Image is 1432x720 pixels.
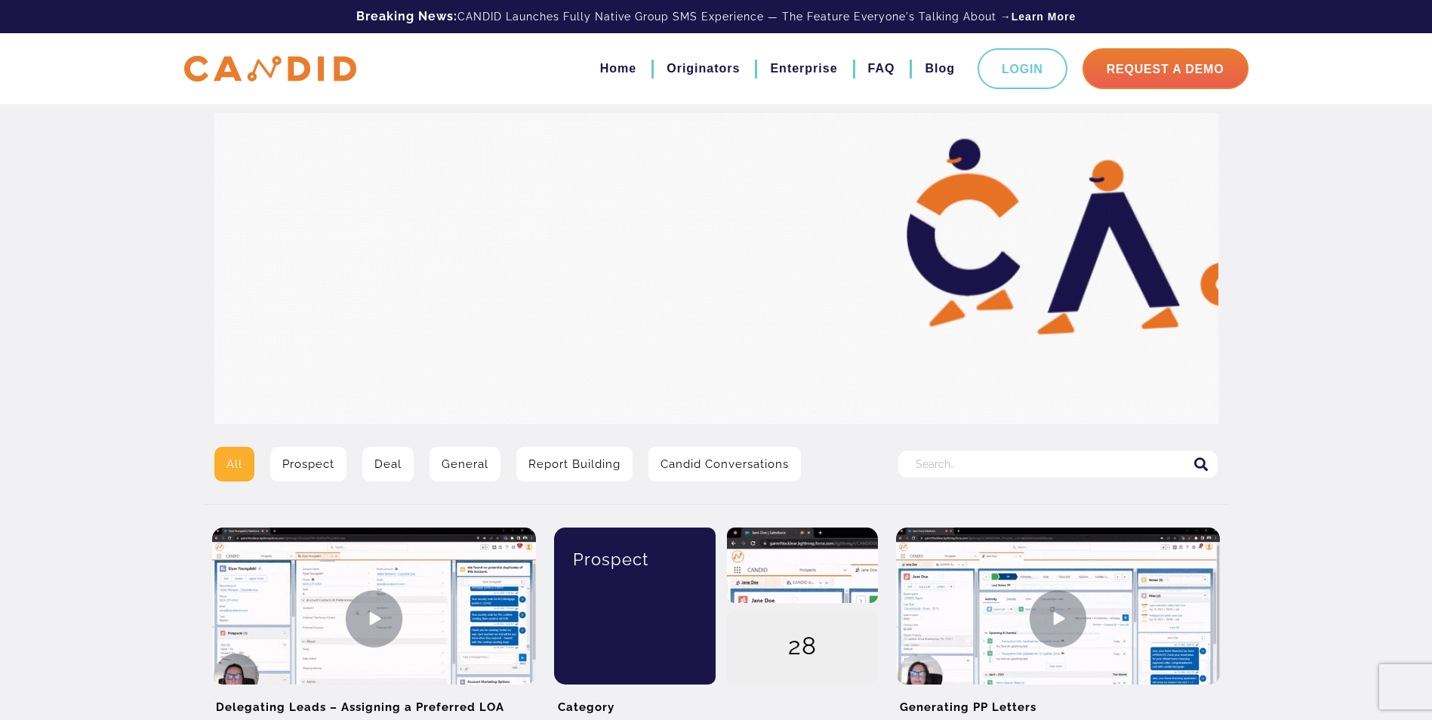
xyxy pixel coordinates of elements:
[896,685,1220,718] h2: Generating PP Letters
[430,447,500,482] a: General
[516,447,633,482] a: Report Building
[356,9,457,23] b: Breaking News:
[362,447,414,482] a: Deal
[565,528,705,591] div: Prospect
[600,56,636,82] a: Home
[270,447,346,482] a: Prospect
[648,447,801,482] a: Candid Conversations
[868,56,895,82] a: FAQ
[214,447,254,482] a: All
[1012,9,1076,24] a: Learn More
[212,685,536,718] h2: Delegating Leads – Assigning a Preferred LOA
[896,528,1220,709] img: Generating PP Letters Video
[727,611,878,686] div: 28
[212,528,536,709] img: Delegating Leads – Assigning a Preferred LOA Video
[770,56,837,82] a: Enterprise
[667,56,740,82] a: Originators
[214,113,1218,424] img: Video Library Hero
[925,56,955,82] a: Blog
[184,56,356,82] img: CANDID APP
[1082,48,1249,89] a: Request A Demo
[978,48,1067,89] a: Login
[554,685,878,718] h2: Category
